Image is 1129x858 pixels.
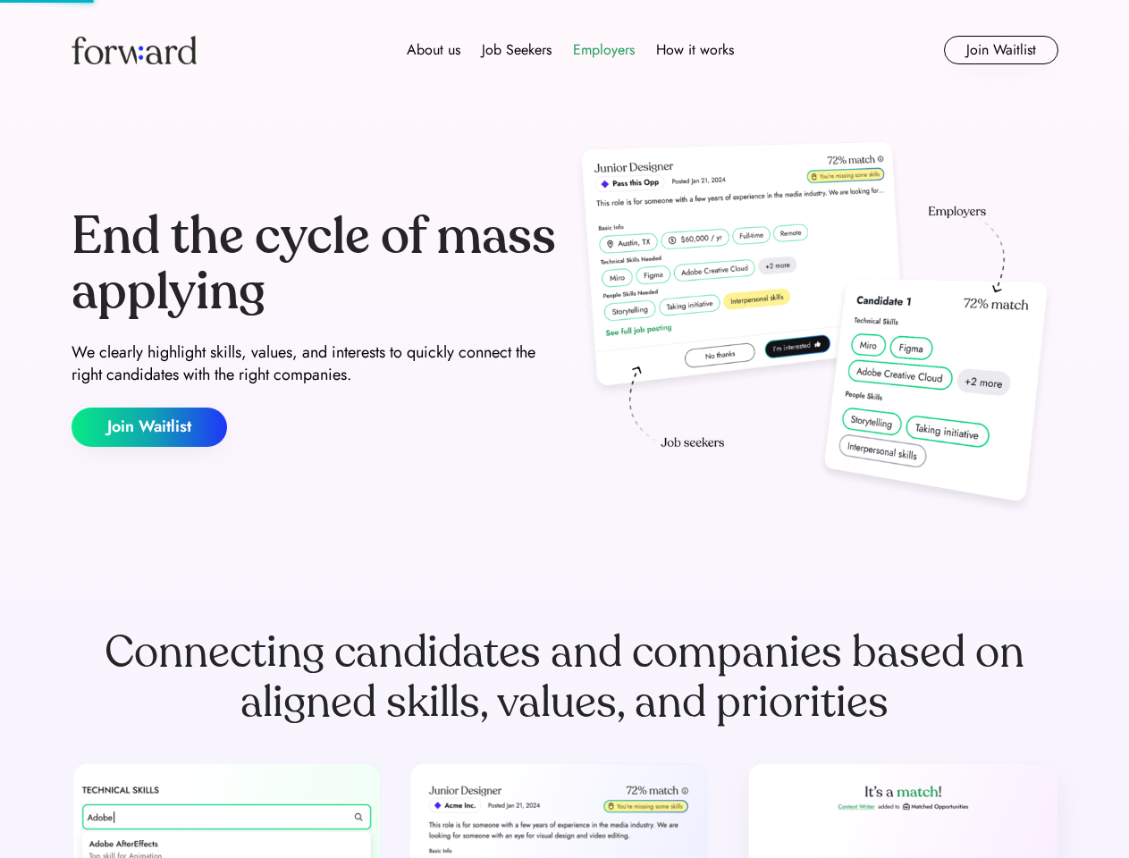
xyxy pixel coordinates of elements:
[573,39,635,61] div: Employers
[72,408,227,447] button: Join Waitlist
[944,36,1058,64] button: Join Waitlist
[72,36,197,64] img: Forward logo
[407,39,460,61] div: About us
[72,627,1058,728] div: Connecting candidates and companies based on aligned skills, values, and priorities
[72,341,558,386] div: We clearly highlight skills, values, and interests to quickly connect the right candidates with t...
[572,136,1058,520] img: hero-image.png
[482,39,552,61] div: Job Seekers
[72,209,558,319] div: End the cycle of mass applying
[656,39,734,61] div: How it works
